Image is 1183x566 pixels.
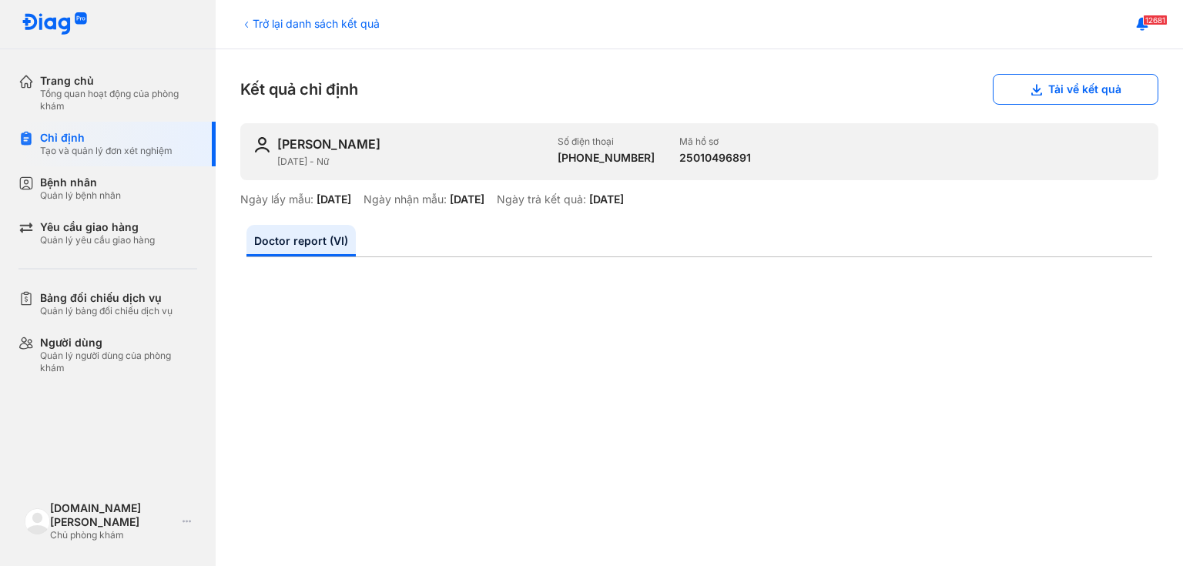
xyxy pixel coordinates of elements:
div: [DOMAIN_NAME] [PERSON_NAME] [50,501,176,529]
div: Số điện thoại [558,136,655,148]
img: logo [22,12,88,36]
div: Quản lý bảng đối chiếu dịch vụ [40,305,173,317]
div: Người dùng [40,336,197,350]
div: Chỉ định [40,131,173,145]
div: Chủ phòng khám [50,529,176,541]
a: Doctor report (VI) [246,225,356,256]
div: Mã hồ sơ [679,136,751,148]
div: Kết quả chỉ định [240,74,1158,105]
div: Yêu cầu giao hàng [40,220,155,234]
div: Trở lại danh sách kết quả [240,15,380,32]
div: Ngày lấy mẫu: [240,193,313,206]
span: 12681 [1143,15,1168,25]
div: [PERSON_NAME] [277,136,380,152]
div: Ngày trả kết quả: [497,193,586,206]
div: Quản lý người dùng của phòng khám [40,350,197,374]
div: 25010496891 [679,151,751,165]
div: Tạo và quản lý đơn xét nghiệm [40,145,173,157]
img: user-icon [253,136,271,154]
div: Bệnh nhân [40,176,121,189]
div: Quản lý yêu cầu giao hàng [40,234,155,246]
div: Ngày nhận mẫu: [364,193,447,206]
div: [DATE] [450,193,484,206]
div: [DATE] [317,193,351,206]
img: logo [25,508,50,534]
div: Trang chủ [40,74,197,88]
div: [DATE] - Nữ [277,156,545,168]
div: [DATE] [589,193,624,206]
div: Bảng đối chiếu dịch vụ [40,291,173,305]
div: Tổng quan hoạt động của phòng khám [40,88,197,112]
div: Quản lý bệnh nhân [40,189,121,202]
button: Tải về kết quả [993,74,1158,105]
div: [PHONE_NUMBER] [558,151,655,165]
